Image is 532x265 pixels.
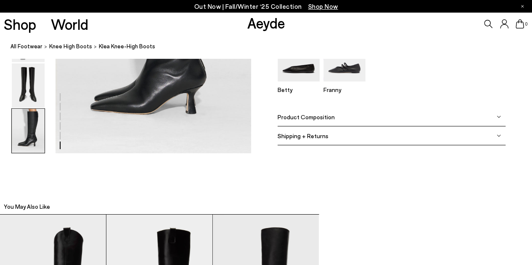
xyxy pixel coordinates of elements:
a: Shop [4,17,36,31]
span: Shipping + Returns [278,132,328,139]
h2: You May Also Like [4,202,50,211]
a: 0 [516,19,524,29]
a: All Footwear [11,42,42,51]
img: Klea Knee-High Boots - Image 5 [12,63,45,108]
a: Aeyde [247,14,285,31]
span: knee high boots [49,43,92,50]
a: Betty Square-Toe Ballet Flats Betty [278,76,320,93]
img: Klea Knee-High Boots - Image 6 [12,109,45,153]
span: Navigate to /collections/new-in [308,3,338,10]
span: Klea Knee-High Boots [99,42,155,51]
a: World [51,17,88,31]
a: knee high boots [49,42,92,51]
p: Betty [278,86,320,93]
span: Product Composition [278,113,335,120]
a: Franny Double-Strap Flats Franny [323,76,365,93]
img: svg%3E [497,134,501,138]
span: 0 [524,22,528,26]
p: Out Now | Fall/Winter ‘25 Collection [194,1,338,12]
p: Franny [323,86,365,93]
img: svg%3E [497,115,501,119]
nav: breadcrumb [11,35,532,58]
